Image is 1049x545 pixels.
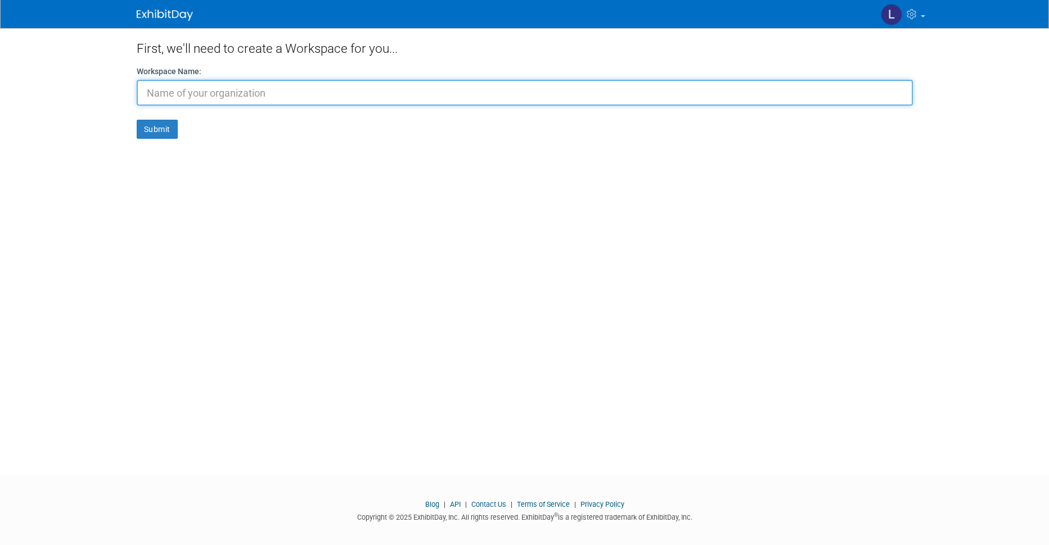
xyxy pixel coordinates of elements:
[462,500,470,508] span: |
[471,500,506,508] a: Contact Us
[571,500,579,508] span: |
[137,66,201,77] label: Workspace Name:
[580,500,624,508] a: Privacy Policy
[554,512,558,518] sup: ®
[881,4,902,25] img: leila fagerberg
[517,500,570,508] a: Terms of Service
[425,500,439,508] a: Blog
[450,500,461,508] a: API
[137,28,913,66] div: First, we'll need to create a Workspace for you...
[137,10,193,21] img: ExhibitDay
[508,500,515,508] span: |
[441,500,448,508] span: |
[137,120,178,139] button: Submit
[137,80,913,106] input: Name of your organization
